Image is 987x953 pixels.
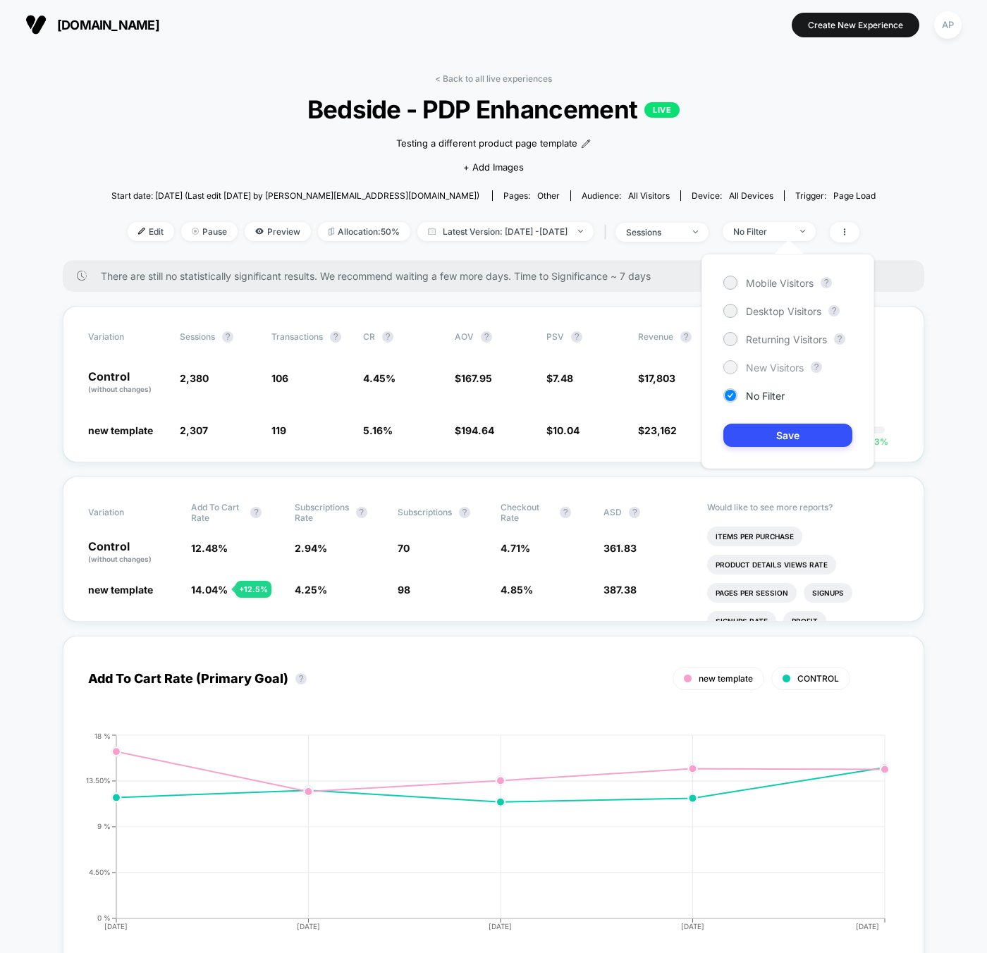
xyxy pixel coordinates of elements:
[455,331,474,342] span: AOV
[94,731,111,739] tspan: 18 %
[318,222,410,241] span: Allocation: 50%
[693,230,698,233] img: end
[638,331,673,342] span: Revenue
[235,581,271,598] div: + 12.5 %
[192,228,199,235] img: end
[191,584,228,596] span: 14.04 %
[88,541,177,565] p: Control
[489,922,513,930] tspan: [DATE]
[603,542,637,554] span: 361.83
[111,190,479,201] span: Start date: [DATE] (Last edit [DATE] by [PERSON_NAME][EMAIL_ADDRESS][DOMAIN_NAME])
[180,424,208,436] span: 2,307
[811,362,822,373] button: ?
[681,922,704,930] tspan: [DATE]
[746,390,785,402] span: No Filter
[25,14,47,35] img: Visually logo
[459,507,470,518] button: ?
[297,922,320,930] tspan: [DATE]
[295,542,327,554] span: 2.94 %
[746,305,821,317] span: Desktop Visitors
[396,137,577,151] span: Testing a different product page template
[128,222,174,241] span: Edit
[191,502,243,523] span: Add To Cart Rate
[603,507,622,517] span: ASD
[795,190,876,201] div: Trigger:
[560,507,571,518] button: ?
[295,502,349,523] span: Subscriptions Rate
[783,611,826,631] li: Profit
[149,94,837,124] span: Bedside - PDP Enhancement
[707,527,802,546] li: Items Per Purchase
[707,583,797,603] li: Pages Per Session
[417,222,594,241] span: Latest Version: [DATE] - [DATE]
[180,372,209,384] span: 2,380
[363,424,393,436] span: 5.16 %
[271,372,288,384] span: 106
[181,222,238,241] span: Pause
[86,776,111,785] tspan: 13.50%
[707,611,776,631] li: Signups Rate
[723,424,852,447] button: Save
[638,372,675,384] span: $
[797,673,839,684] span: CONTROL
[428,228,436,235] img: calendar
[828,305,840,316] button: ?
[930,11,966,39] button: AP
[435,73,552,84] a: < Back to all live experiences
[88,584,153,596] span: new template
[88,331,166,343] span: Variation
[398,507,452,517] span: Subscriptions
[746,362,804,374] span: New Visitors
[363,372,396,384] span: 4.45 %
[21,13,164,36] button: [DOMAIN_NAME]
[680,331,692,343] button: ?
[638,424,677,436] span: $
[629,507,640,518] button: ?
[804,583,852,603] li: Signups
[733,226,790,237] div: No Filter
[537,190,560,201] span: other
[644,424,677,436] span: 23,162
[356,507,367,518] button: ?
[88,502,166,523] span: Variation
[501,502,553,523] span: Checkout Rate
[680,190,784,201] span: Device:
[398,584,410,596] span: 98
[582,190,670,201] div: Audience:
[88,424,153,436] span: new template
[104,922,128,930] tspan: [DATE]
[271,424,286,436] span: 119
[603,584,637,596] span: 387.38
[295,673,307,684] button: ?
[138,228,145,235] img: edit
[746,333,827,345] span: Returning Visitors
[800,230,805,233] img: end
[626,227,682,238] div: sessions
[644,372,675,384] span: 17,803
[553,424,580,436] span: 10.04
[834,333,845,345] button: ?
[601,222,615,242] span: |
[463,161,524,173] span: + Add Images
[382,331,393,343] button: ?
[546,372,573,384] span: $
[546,424,580,436] span: $
[222,331,233,343] button: ?
[546,331,564,342] span: PSV
[89,868,111,876] tspan: 4.50%
[503,190,560,201] div: Pages:
[501,542,530,554] span: 4.71 %
[455,372,492,384] span: $
[250,507,262,518] button: ?
[363,331,375,342] span: CR
[57,18,159,32] span: [DOMAIN_NAME]
[88,555,152,563] span: (without changes)
[97,822,111,830] tspan: 9 %
[707,502,900,512] p: Would like to see more reports?
[295,584,327,596] span: 4.25 %
[501,584,533,596] span: 4.85 %
[455,424,494,436] span: $
[88,385,152,393] span: (without changes)
[628,190,670,201] span: All Visitors
[699,673,753,684] span: new template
